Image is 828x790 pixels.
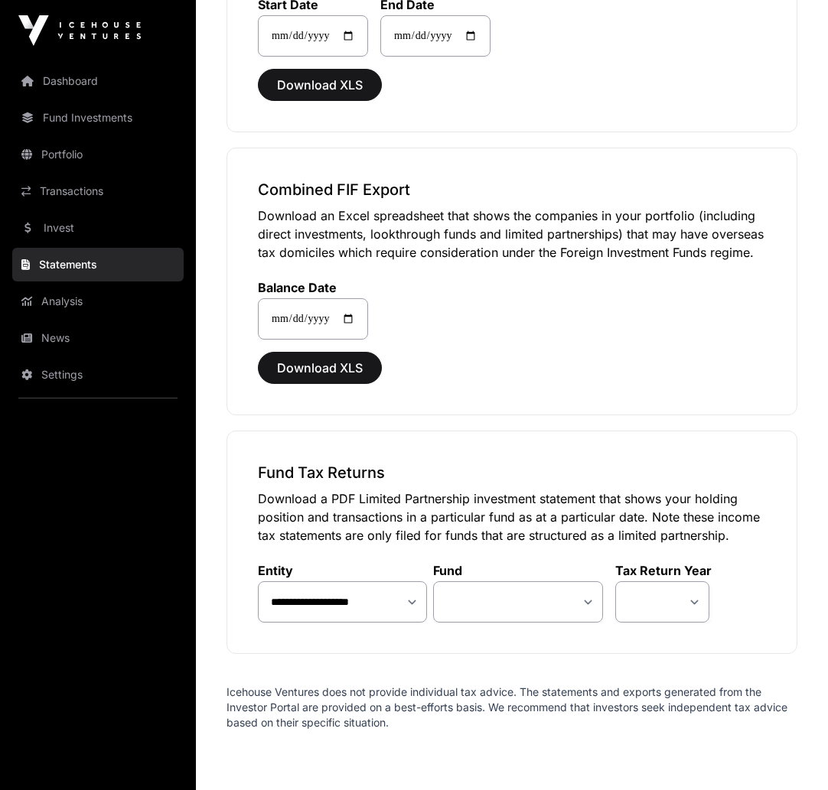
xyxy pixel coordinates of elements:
[258,206,766,262] p: Download an Excel spreadsheet that shows the companies in your portfolio (including direct invest...
[258,280,368,295] label: Balance Date
[258,462,766,483] h3: Fund Tax Returns
[258,179,766,200] h3: Combined FIF Export
[227,684,797,730] p: Icehouse Ventures does not provide individual tax advice. The statements and exports generated fr...
[12,321,184,355] a: News
[751,717,828,790] iframe: Chat Widget
[18,15,141,46] img: Icehouse Ventures Logo
[277,359,363,377] span: Download XLS
[258,489,766,545] p: Download a PDF Limited Partnership investment statement that shows your holding position and tran...
[258,69,382,101] button: Download XLS
[12,284,184,318] a: Analysis
[12,211,184,245] a: Invest
[12,248,184,281] a: Statements
[12,101,184,135] a: Fund Investments
[258,563,427,578] label: Entity
[12,138,184,171] a: Portfolio
[12,64,184,98] a: Dashboard
[615,563,712,578] label: Tax Return Year
[433,563,602,578] label: Fund
[12,358,184,392] a: Settings
[277,76,363,94] span: Download XLS
[258,352,382,384] button: Download XLS
[12,174,184,208] a: Transactions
